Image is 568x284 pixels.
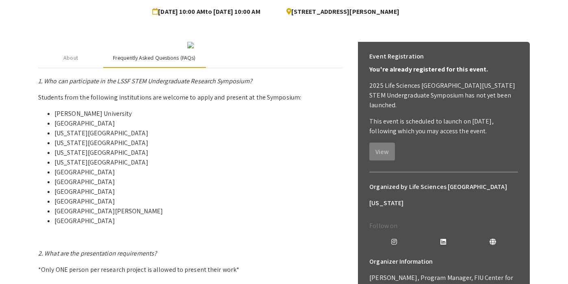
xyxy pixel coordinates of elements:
[280,4,399,20] span: [STREET_ADDRESS][PERSON_NAME]
[6,247,35,278] iframe: Chat
[38,77,252,85] em: 1. Who can participate in the LSSF STEM Undergraduate Research Symposium?
[369,48,424,65] h6: Event Registration
[369,254,518,270] h6: Organizer Information
[54,158,343,167] li: [US_STATE][GEOGRAPHIC_DATA]
[369,143,395,160] button: View
[54,138,343,148] li: [US_STATE][GEOGRAPHIC_DATA]
[38,249,157,258] em: 2. What are the presentation requirements?
[38,265,343,275] p: *Only ONE person per research project is allowed to present their work*
[54,167,343,177] li: [GEOGRAPHIC_DATA]
[152,4,263,20] span: [DATE] 10:00 AM to [DATE] 10:00 AM
[54,216,343,226] li: [GEOGRAPHIC_DATA]
[187,42,194,48] img: 32153a09-f8cb-4114-bf27-cfb6bc84fc69.png
[54,187,343,197] li: [GEOGRAPHIC_DATA]
[369,221,518,231] p: Follow on
[369,117,518,136] p: This event is scheduled to launch on [DATE], following which you may access the event.
[54,206,343,216] li: [GEOGRAPHIC_DATA][PERSON_NAME]
[54,109,343,119] li: [PERSON_NAME] University
[38,93,343,102] p: Students from the following institutions are welcome to apply and present at the Symposium:
[54,128,343,138] li: [US_STATE][GEOGRAPHIC_DATA]
[54,148,343,158] li: [US_STATE][GEOGRAPHIC_DATA]
[369,65,518,74] p: You're already registered for this event.
[113,54,195,62] div: Frequently Asked Questions (FAQs)
[54,119,343,128] li: [GEOGRAPHIC_DATA]
[54,197,343,206] li: [GEOGRAPHIC_DATA]
[63,54,78,62] div: About
[369,179,518,211] h6: Organized by Life Sciences [GEOGRAPHIC_DATA][US_STATE]
[369,81,518,110] p: 2025 Life Sciences [GEOGRAPHIC_DATA][US_STATE] STEM Undergraduate Symposium has not yet been laun...
[54,177,343,187] li: [GEOGRAPHIC_DATA]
